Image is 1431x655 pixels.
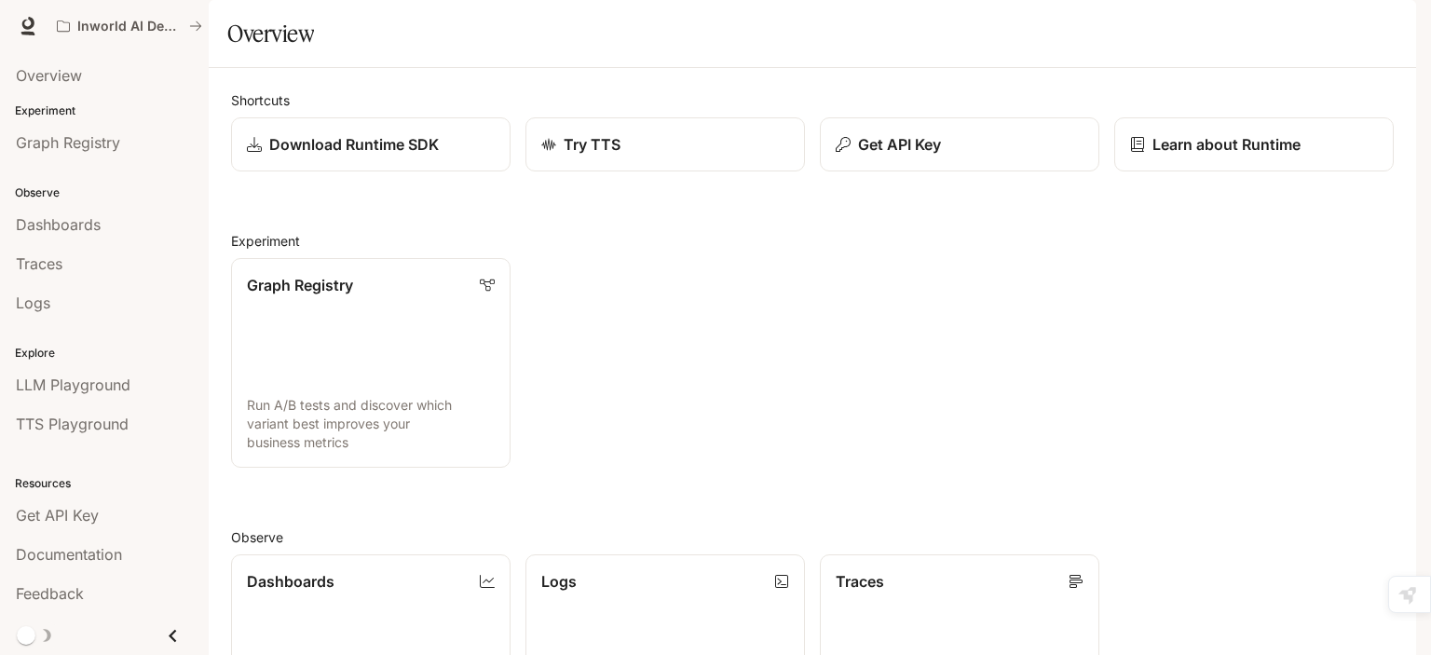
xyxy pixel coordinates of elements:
[836,570,884,593] p: Traces
[820,117,1099,171] button: Get API Key
[77,19,182,34] p: Inworld AI Demos
[858,133,941,156] p: Get API Key
[247,570,334,593] p: Dashboards
[564,133,620,156] p: Try TTS
[525,117,805,171] a: Try TTS
[1152,133,1301,156] p: Learn about Runtime
[247,274,353,296] p: Graph Registry
[231,90,1394,110] h2: Shortcuts
[247,396,495,452] p: Run A/B tests and discover which variant best improves your business metrics
[541,570,577,593] p: Logs
[1114,117,1394,171] a: Learn about Runtime
[48,7,211,45] button: All workspaces
[231,231,1394,251] h2: Experiment
[231,527,1394,547] h2: Observe
[269,133,439,156] p: Download Runtime SDK
[227,15,314,52] h1: Overview
[231,258,511,468] a: Graph RegistryRun A/B tests and discover which variant best improves your business metrics
[231,117,511,171] a: Download Runtime SDK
